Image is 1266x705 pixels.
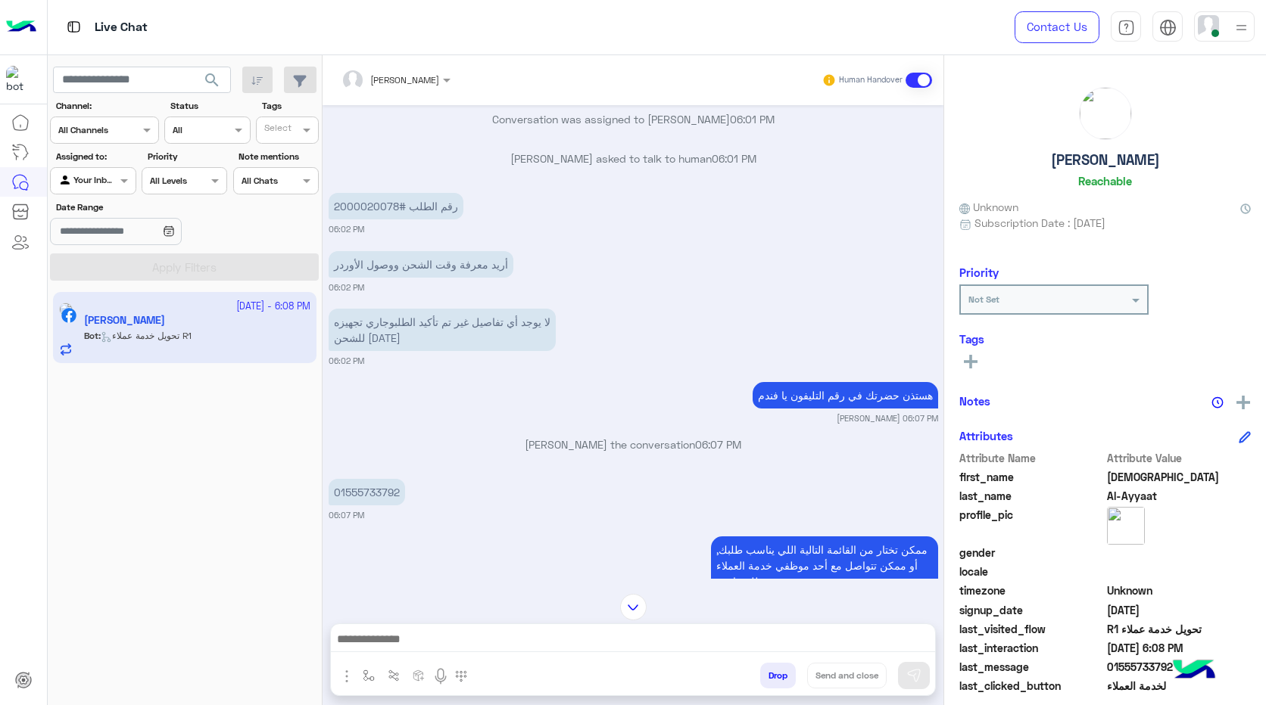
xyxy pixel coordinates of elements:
h6: Priority [959,266,999,279]
h6: Attributes [959,429,1013,443]
span: Attribute Name [959,450,1104,466]
span: search [203,71,221,89]
p: 14/10/2025, 6:02 PM [329,251,513,278]
p: Conversation was assigned to [PERSON_NAME] [329,111,938,127]
p: [PERSON_NAME] asked to talk to human [329,151,938,166]
span: last_visited_flow [959,621,1104,637]
label: Date Range [56,200,226,214]
small: 06:02 PM [329,281,364,293]
button: Drop [760,663,796,688]
span: 06:01 PM [730,113,775,126]
img: Trigger scenario [388,669,400,682]
span: 01555733792 [1107,659,1252,675]
h5: [PERSON_NAME] [1051,151,1160,169]
img: hulul-logo.png [1168,644,1221,697]
button: Apply Filters [50,253,319,281]
label: Note mentions [239,150,316,163]
img: picture [1080,88,1131,139]
small: Human Handover [839,74,903,86]
button: Trigger scenario [382,663,407,688]
span: تحويل خدمة عملاء R1 [1107,621,1252,637]
span: Unknown [1107,582,1252,598]
h6: Reachable [1078,174,1132,188]
img: send attachment [338,667,356,685]
h6: Notes [959,394,990,408]
p: [PERSON_NAME] the conversation [329,436,938,452]
span: last_clicked_button [959,678,1104,694]
span: 06:07 PM [695,438,741,451]
span: last_message [959,659,1104,675]
button: Send and close [807,663,887,688]
span: last_interaction [959,640,1104,656]
img: tab [1118,19,1135,36]
p: 14/10/2025, 6:02 PM [329,193,463,219]
span: Muhammad [1107,469,1252,485]
span: locale [959,564,1104,579]
span: 2025-10-14T15:08:02.475Z [1107,640,1252,656]
p: 14/10/2025, 6:07 PM [711,536,938,595]
span: 06:01 PM [712,152,756,165]
img: tab [64,17,83,36]
span: first_name [959,469,1104,485]
button: search [194,67,231,99]
label: Channel: [56,99,157,113]
img: make a call [455,670,467,682]
img: profile [1232,18,1251,37]
img: scroll [620,594,647,620]
p: 14/10/2025, 6:07 PM [753,382,938,408]
span: timezone [959,582,1104,598]
span: signup_date [959,602,1104,618]
span: [PERSON_NAME] [370,74,439,85]
span: null [1107,545,1252,561]
label: Assigned to: [56,150,134,163]
span: last_name [959,488,1104,504]
img: create order [413,669,425,682]
img: Logo [6,11,36,43]
img: send voice note [432,667,450,685]
label: Status [170,99,248,113]
div: Select [262,121,292,138]
span: null [1107,564,1252,579]
span: Subscription Date : [DATE] [974,215,1105,231]
span: gender [959,545,1104,561]
img: notes [1211,396,1224,408]
span: 2025-10-14T15:01:03.188Z [1107,602,1252,618]
span: profile_pic [959,507,1104,542]
h6: Tags [959,332,1251,346]
span: Attribute Value [1107,450,1252,466]
p: Live Chat [95,17,148,38]
label: Tags [262,99,317,113]
img: send message [906,668,921,683]
span: Al-Ayyaat [1107,488,1252,504]
span: لخدمة العملاء [1107,678,1252,694]
small: 06:02 PM [329,355,364,367]
img: add [1236,396,1250,409]
label: Priority [148,150,226,163]
small: [PERSON_NAME] 06:07 PM [837,412,938,424]
p: 14/10/2025, 6:07 PM [329,479,405,505]
button: select flow [357,663,382,688]
a: Contact Us [1015,11,1099,43]
small: 06:07 PM [329,509,364,521]
a: tab [1111,11,1141,43]
img: userImage [1198,15,1219,36]
img: tab [1159,19,1177,36]
small: 06:02 PM [329,223,364,235]
button: create order [407,663,432,688]
img: 322208621163248 [6,66,33,93]
p: 14/10/2025, 6:02 PM [329,309,556,351]
span: Unknown [959,199,1018,215]
img: picture [1107,507,1145,545]
img: select flow [363,669,375,682]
